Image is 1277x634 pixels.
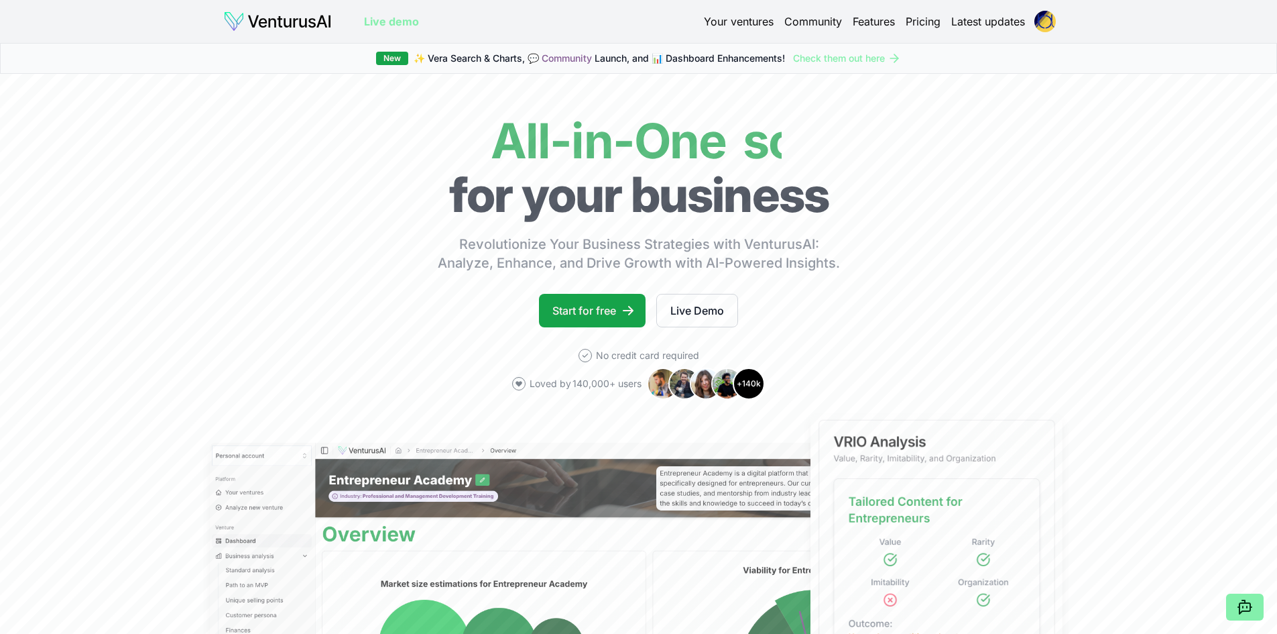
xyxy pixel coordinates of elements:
a: Live demo [364,13,419,30]
img: Avatar 2 [668,368,701,400]
a: Latest updates [951,13,1025,30]
a: Live Demo [656,294,738,327]
a: Features [853,13,895,30]
a: Start for free [539,294,646,327]
img: Avatar 4 [711,368,743,400]
img: Avatar 1 [647,368,679,400]
img: ACg8ocJ_nPz33DAiG-PihqtSecGERw-TuE43Tc8x3muzHk13w9npME4=s96-c [1034,11,1056,32]
img: logo [223,11,332,32]
a: Pricing [906,13,940,30]
a: Community [542,52,592,64]
a: Your ventures [704,13,774,30]
span: ✨ Vera Search & Charts, 💬 Launch, and 📊 Dashboard Enhancements! [414,52,785,65]
a: Community [784,13,842,30]
div: New [376,52,408,65]
a: Check them out here [793,52,901,65]
img: Avatar 3 [690,368,722,400]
